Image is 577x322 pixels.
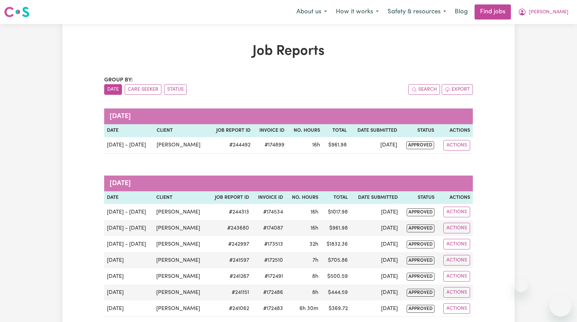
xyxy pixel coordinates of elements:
button: Actions [443,271,470,282]
td: [DATE] [351,236,401,252]
td: #174899 [253,137,287,154]
td: [DATE] - [DATE] [104,204,154,220]
td: $ 1832.36 [321,236,351,252]
td: $ 1017.98 [321,204,351,220]
td: [DATE] [349,137,400,154]
td: $ 961.98 [321,220,351,236]
th: Invoice ID [252,191,285,204]
span: 16 hours [310,209,318,215]
th: Status [400,124,437,137]
th: Client [154,191,208,204]
td: #174534 [252,204,285,220]
button: My Account [514,5,573,19]
td: $ 961.98 [323,137,349,154]
th: Invoice ID [253,124,287,137]
button: sort invoices by paid status [164,84,187,95]
th: Date [104,191,154,204]
td: [PERSON_NAME] [154,204,208,220]
button: How it works [331,5,383,19]
td: [DATE] [104,300,154,317]
td: [PERSON_NAME] [154,252,208,268]
td: [DATE] [351,204,401,220]
span: 7 hours [312,258,318,263]
button: Actions [443,223,470,233]
th: Actions [437,191,473,204]
td: #172510 [252,252,285,268]
span: [PERSON_NAME] [529,9,568,16]
td: [DATE] [351,220,401,236]
button: Actions [443,255,470,266]
button: Actions [443,207,470,217]
td: [DATE] [351,300,401,317]
button: sort invoices by date [104,84,122,95]
td: $ 369.72 [321,300,351,317]
a: Find jobs [475,4,511,20]
th: Total [323,124,349,137]
button: Actions [443,287,470,298]
td: # 241597 [208,252,252,268]
td: #172491 [252,268,285,284]
td: [DATE] [104,268,154,284]
td: $ 444.59 [321,284,351,300]
span: approved [407,305,434,313]
span: approved [407,241,434,248]
td: # 242997 [208,236,252,252]
span: 16 hours [312,142,320,148]
caption: [DATE] [104,176,473,191]
span: 6 hours 30 minutes [299,306,318,311]
a: Careseekers logo [4,4,29,20]
th: Date Submitted [349,124,400,137]
caption: [DATE] [104,108,473,124]
button: About us [292,5,331,19]
iframe: Button to launch messaging window [550,295,572,317]
td: $ 500.59 [321,268,351,284]
td: [DATE] [351,284,401,300]
button: Actions [443,239,470,249]
td: [DATE] [351,268,401,284]
button: Actions [443,140,470,151]
th: Total [321,191,351,204]
th: Actions [437,124,473,137]
td: [DATE] - [DATE] [104,236,154,252]
button: Export [442,84,473,95]
td: #173513 [252,236,285,252]
td: [PERSON_NAME] [154,284,208,300]
td: # 244492 [209,137,253,154]
th: Date Submitted [351,191,401,204]
span: 8 hours [312,274,318,279]
th: No. Hours [287,124,323,137]
td: [DATE] [104,252,154,268]
td: # 244313 [208,204,252,220]
td: [DATE] [351,252,401,268]
span: approved [406,141,434,149]
span: approved [407,273,434,281]
th: Client [154,124,209,137]
td: #172486 [252,284,285,300]
span: 8 hours [312,290,318,295]
h1: Job Reports [104,43,473,60]
td: [PERSON_NAME] [154,236,208,252]
td: # 241151 [208,284,252,300]
td: [DATE] [104,284,154,300]
th: Status [401,191,437,204]
td: #172483 [252,300,285,317]
span: approved [407,289,434,297]
iframe: Close message [514,278,528,292]
span: approved [407,257,434,265]
button: Search [408,84,440,95]
td: [DATE] - [DATE] [104,220,154,236]
th: No. Hours [286,191,321,204]
td: [PERSON_NAME] [154,300,208,317]
th: Job Report ID [208,191,252,204]
a: Blog [451,4,472,20]
td: [PERSON_NAME] [154,220,208,236]
span: approved [407,224,434,232]
span: approved [407,208,434,216]
span: 16 hours [310,226,318,231]
td: [DATE] - [DATE] [104,137,154,154]
button: Actions [443,303,470,314]
td: [PERSON_NAME] [154,137,209,154]
td: # 241062 [208,300,252,317]
td: # 241267 [208,268,252,284]
th: Job Report ID [209,124,253,137]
